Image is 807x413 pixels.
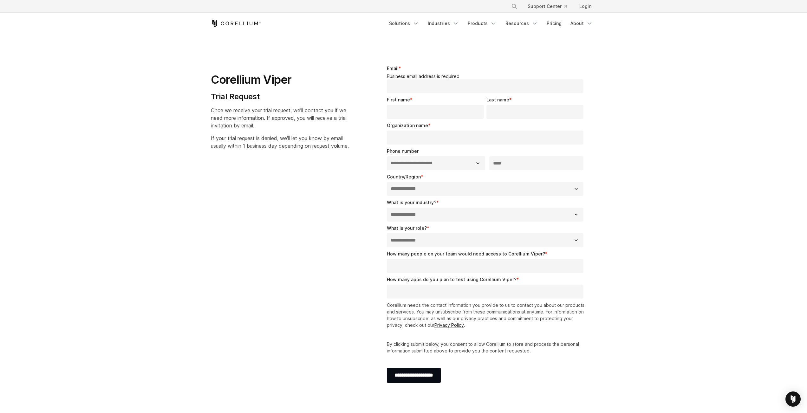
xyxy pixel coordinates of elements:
div: Navigation Menu [504,1,596,12]
a: Resources [502,18,542,29]
h1: Corellium Viper [211,73,349,87]
span: First name [387,97,410,102]
span: Phone number [387,148,419,154]
a: Industries [424,18,463,29]
p: By clicking submit below, you consent to allow Corellium to store and process the personal inform... [387,341,586,354]
span: Once we receive your trial request, we'll contact you if we need more information. If approved, y... [211,107,347,129]
a: Login [574,1,596,12]
a: About [567,18,596,29]
p: Corellium needs the contact information you provide to us to contact you about our products and s... [387,302,586,328]
span: Country/Region [387,174,421,179]
a: Privacy Policy [434,322,464,328]
a: Pricing [543,18,565,29]
span: If your trial request is denied, we'll let you know by email usually within 1 business day depend... [211,135,349,149]
span: What is your role? [387,225,427,231]
span: How many apps do you plan to test using Corellium Viper? [387,277,517,282]
span: Last name [486,97,509,102]
a: Solutions [385,18,423,29]
a: Products [464,18,500,29]
span: Email [387,66,399,71]
a: Corellium Home [211,20,261,27]
div: Navigation Menu [385,18,596,29]
span: Organization name [387,123,428,128]
div: Open Intercom Messenger [785,391,801,407]
span: How many people on your team would need access to Corellium Viper? [387,251,545,256]
a: Support Center [523,1,572,12]
legend: Business email address is required [387,74,586,79]
span: What is your industry? [387,200,436,205]
h4: Trial Request [211,92,349,101]
button: Search [509,1,520,12]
